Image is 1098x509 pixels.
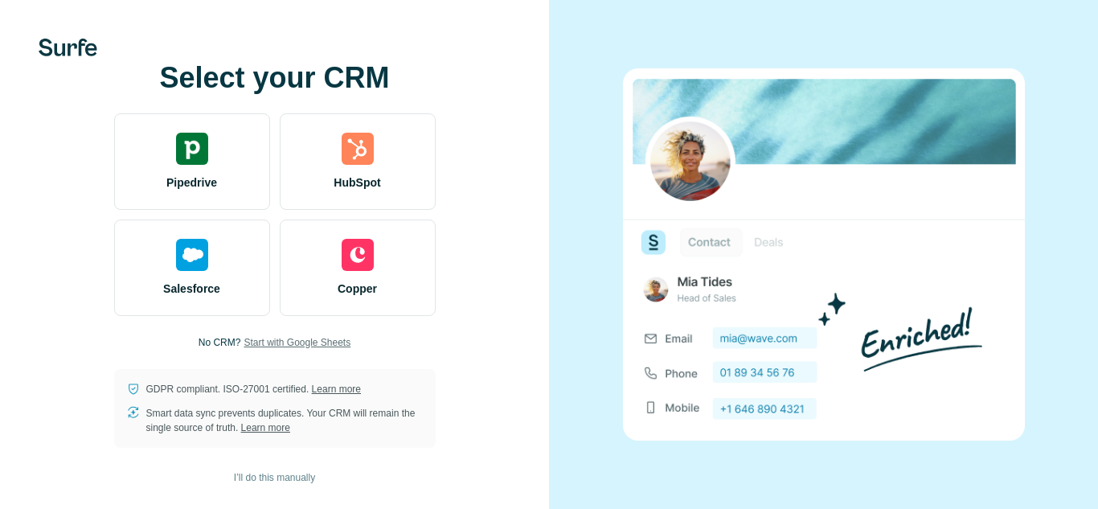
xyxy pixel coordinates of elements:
img: Surfe's logo [39,39,97,56]
h1: Select your CRM [114,62,436,94]
button: Start with Google Sheets [244,335,350,350]
span: I’ll do this manually [234,470,315,485]
img: pipedrive's logo [176,133,208,165]
span: Copper [338,281,377,297]
img: hubspot's logo [342,133,374,165]
span: Salesforce [163,281,220,297]
span: HubSpot [334,174,380,191]
p: No CRM? [199,335,241,350]
img: none image [623,68,1025,441]
span: Pipedrive [166,174,217,191]
a: Learn more [241,422,290,433]
p: Smart data sync prevents duplicates. Your CRM will remain the single source of truth. [146,406,423,435]
img: copper's logo [342,239,374,271]
a: Learn more [312,384,361,395]
p: GDPR compliant. ISO-27001 certified. [146,382,361,396]
button: I’ll do this manually [223,466,326,490]
img: salesforce's logo [176,239,208,271]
